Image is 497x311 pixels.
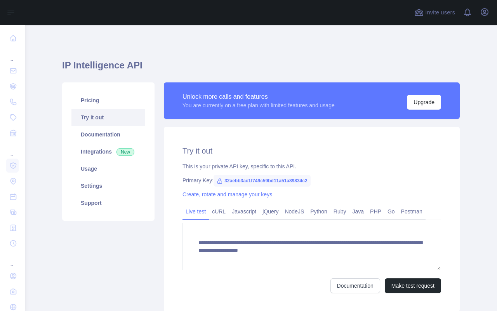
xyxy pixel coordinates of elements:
[209,205,229,218] a: cURL
[182,145,441,156] h2: Try it out
[385,278,441,293] button: Make test request
[182,191,272,197] a: Create, rotate and manage your keys
[116,148,134,156] span: New
[71,177,145,194] a: Settings
[71,160,145,177] a: Usage
[6,142,19,157] div: ...
[330,278,380,293] a: Documentation
[182,205,209,218] a: Live test
[384,205,398,218] a: Go
[425,8,455,17] span: Invite users
[6,47,19,62] div: ...
[229,205,259,218] a: Javascript
[214,175,311,187] span: 32aebb3ac1f749c59bd11a51a89834c2
[71,143,145,160] a: Integrations New
[182,92,335,101] div: Unlock more calls and features
[71,126,145,143] a: Documentation
[349,205,367,218] a: Java
[330,205,349,218] a: Ruby
[71,194,145,211] a: Support
[367,205,384,218] a: PHP
[62,59,460,78] h1: IP Intelligence API
[398,205,426,218] a: Postman
[182,101,335,109] div: You are currently on a free plan with limited features and usage
[71,109,145,126] a: Try it out
[282,205,307,218] a: NodeJS
[6,252,19,267] div: ...
[307,205,330,218] a: Python
[182,176,441,184] div: Primary Key:
[407,95,441,110] button: Upgrade
[413,6,457,19] button: Invite users
[71,92,145,109] a: Pricing
[259,205,282,218] a: jQuery
[182,162,441,170] div: This is your private API key, specific to this API.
